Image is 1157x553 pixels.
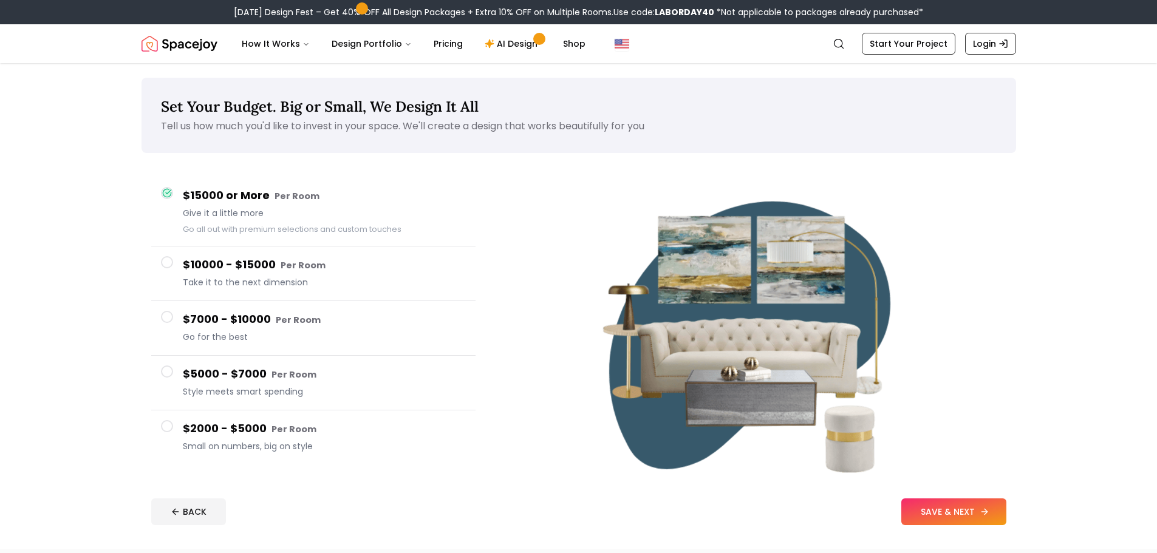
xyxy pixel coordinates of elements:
[161,119,997,134] p: Tell us how much you'd like to invest in your space. We'll create a design that works beautifully...
[151,356,476,410] button: $5000 - $7000 Per RoomStyle meets smart spending
[161,97,479,116] span: Set Your Budget. Big or Small, We Design It All
[901,498,1006,525] button: SAVE & NEXT
[234,6,923,18] div: [DATE] Design Fest – Get 40% OFF All Design Packages + Extra 10% OFF on Multiple Rooms.
[615,36,629,51] img: United States
[271,423,316,435] small: Per Room
[183,385,466,398] span: Style meets smart spending
[183,440,466,452] span: Small on numbers, big on style
[151,246,476,301] button: $10000 - $15000 Per RoomTake it to the next dimension
[655,6,714,18] b: LABORDAY40
[275,190,319,202] small: Per Room
[613,6,714,18] span: Use code:
[232,32,319,56] button: How It Works
[151,301,476,356] button: $7000 - $10000 Per RoomGo for the best
[183,256,466,274] h4: $10000 - $15000
[553,32,595,56] a: Shop
[281,259,326,271] small: Per Room
[424,32,473,56] a: Pricing
[475,32,551,56] a: AI Design
[232,32,595,56] nav: Main
[183,276,466,288] span: Take it to the next dimension
[142,32,217,56] img: Spacejoy Logo
[151,498,226,525] button: BACK
[142,24,1016,63] nav: Global
[276,314,321,326] small: Per Room
[183,224,401,234] small: Go all out with premium selections and custom touches
[714,6,923,18] span: *Not applicable to packages already purchased*
[271,368,316,381] small: Per Room
[965,33,1016,55] a: Login
[183,420,466,438] h4: $2000 - $5000
[183,331,466,343] span: Go for the best
[183,365,466,383] h4: $5000 - $7000
[322,32,422,56] button: Design Portfolio
[151,410,476,464] button: $2000 - $5000 Per RoomSmall on numbers, big on style
[151,177,476,246] button: $15000 or More Per RoomGive it a little moreGo all out with premium selections and custom touches
[183,207,466,219] span: Give it a little more
[183,187,466,205] h4: $15000 or More
[183,311,466,328] h4: $7000 - $10000
[142,32,217,56] a: Spacejoy
[862,33,955,55] a: Start Your Project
